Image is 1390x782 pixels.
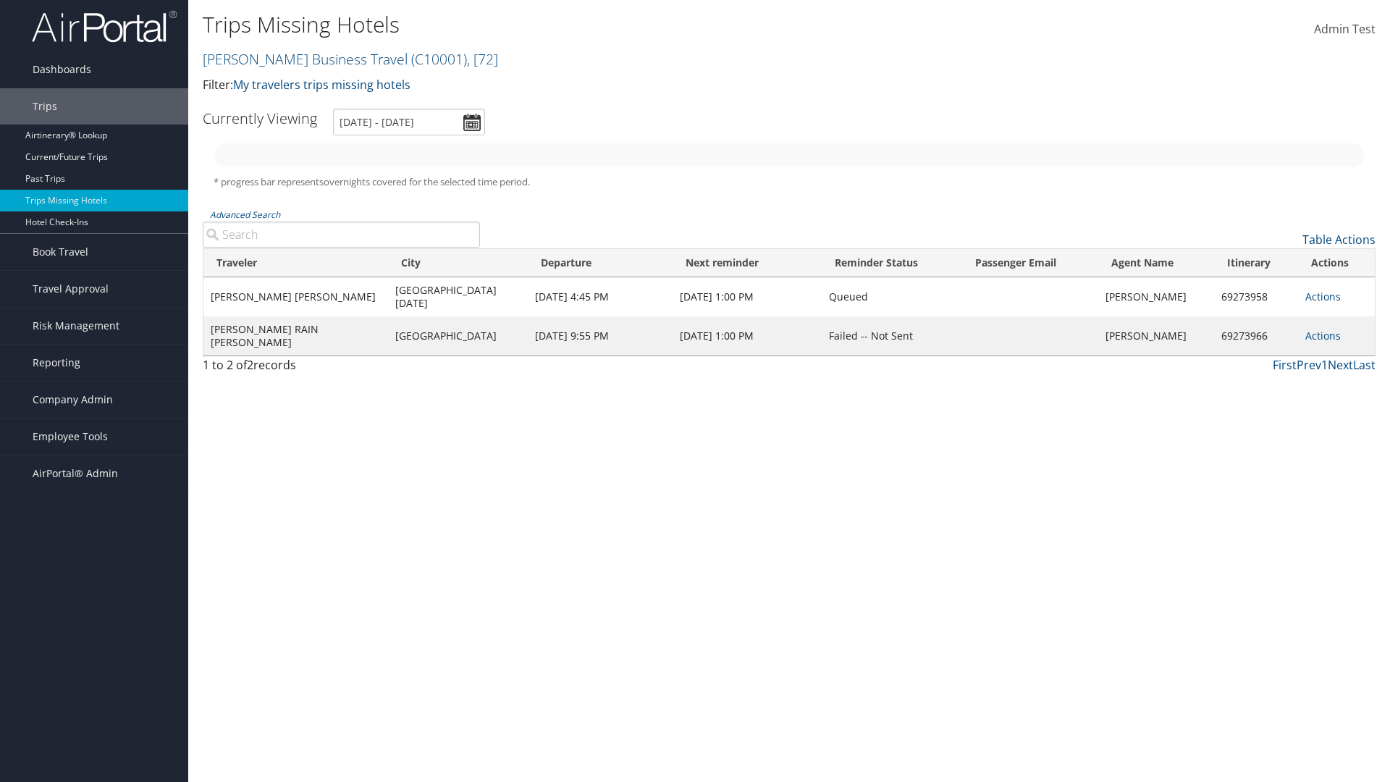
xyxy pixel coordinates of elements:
[528,316,672,356] td: [DATE] 9:55 PM
[1214,316,1298,356] td: 69273966
[247,357,253,373] span: 2
[33,234,88,270] span: Book Travel
[822,249,961,277] th: Reminder Status
[33,455,118,492] span: AirPortal® Admin
[1098,316,1214,356] td: [PERSON_NAME]
[1098,249,1214,277] th: Agent Name
[411,49,467,69] span: ( C10001 )
[1321,357,1328,373] a: 1
[673,249,822,277] th: Next reminder
[203,109,317,128] h3: Currently Viewing
[673,316,822,356] td: [DATE] 1:00 PM
[33,345,80,381] span: Reporting
[388,316,528,356] td: [GEOGRAPHIC_DATA]
[388,277,528,316] td: [GEOGRAPHIC_DATA][DATE]
[467,49,498,69] span: , [ 72 ]
[33,51,91,88] span: Dashboards
[1314,7,1376,52] a: Admin Test
[822,316,961,356] td: Failed -- Not Sent
[33,419,108,455] span: Employee Tools
[33,271,109,307] span: Travel Approval
[203,222,480,248] input: Advanced Search
[203,277,388,316] td: [PERSON_NAME] [PERSON_NAME]
[388,249,528,277] th: City: activate to sort column ascending
[33,88,57,125] span: Trips
[203,49,498,69] a: [PERSON_NAME] Business Travel
[528,277,672,316] td: [DATE] 4:45 PM
[203,76,985,95] p: Filter:
[1098,277,1214,316] td: [PERSON_NAME]
[203,249,388,277] th: Traveler: activate to sort column ascending
[203,356,480,381] div: 1 to 2 of records
[33,382,113,418] span: Company Admin
[1353,357,1376,373] a: Last
[33,308,119,344] span: Risk Management
[673,277,822,316] td: [DATE] 1:00 PM
[203,316,388,356] td: [PERSON_NAME] RAIN [PERSON_NAME]
[962,249,1099,277] th: Passenger Email: activate to sort column ascending
[1305,290,1341,303] a: Actions
[1273,357,1297,373] a: First
[528,249,672,277] th: Departure: activate to sort column ascending
[333,109,485,135] input: [DATE] - [DATE]
[1298,249,1375,277] th: Actions
[1214,277,1298,316] td: 69273958
[214,175,1365,189] h5: * progress bar represents overnights covered for the selected time period.
[32,9,177,43] img: airportal-logo.png
[1214,249,1298,277] th: Itinerary
[1314,21,1376,37] span: Admin Test
[1305,329,1341,342] a: Actions
[822,277,961,316] td: Queued
[1302,232,1376,248] a: Table Actions
[210,209,280,221] a: Advanced Search
[203,9,985,40] h1: Trips Missing Hotels
[1297,357,1321,373] a: Prev
[233,77,410,93] a: My travelers trips missing hotels
[1328,357,1353,373] a: Next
